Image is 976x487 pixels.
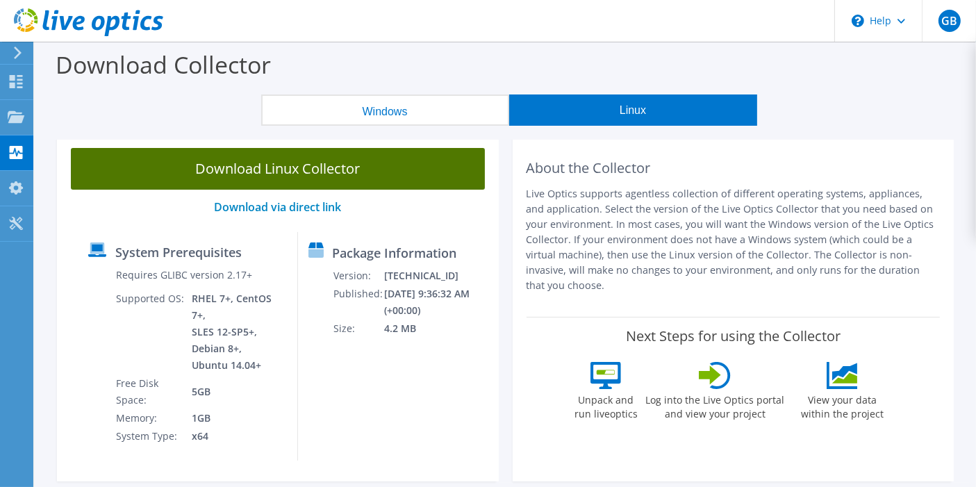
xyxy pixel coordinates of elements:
[333,267,384,285] td: Version:
[852,15,864,27] svg: \n
[191,427,286,445] td: x64
[792,389,892,421] label: View your data within the project
[56,49,271,81] label: Download Collector
[527,186,941,293] p: Live Optics supports agentless collection of different operating systems, appliances, and applica...
[333,246,457,260] label: Package Information
[626,328,841,345] label: Next Steps for using the Collector
[115,290,191,374] td: Supported OS:
[191,409,286,427] td: 1GB
[116,268,252,282] label: Requires GLIBC version 2.17+
[645,389,785,421] label: Log into the Live Optics portal and view your project
[384,285,493,320] td: [DATE] 9:36:32 AM (+00:00)
[115,374,191,409] td: Free Disk Space:
[191,374,286,409] td: 5GB
[509,94,757,126] button: Linux
[527,160,941,176] h2: About the Collector
[115,409,191,427] td: Memory:
[574,389,638,421] label: Unpack and run liveoptics
[333,285,384,320] td: Published:
[938,10,961,32] span: GB
[261,94,509,126] button: Windows
[115,427,191,445] td: System Type:
[71,148,485,190] a: Download Linux Collector
[333,320,384,338] td: Size:
[384,320,493,338] td: 4.2 MB
[384,267,493,285] td: [TECHNICAL_ID]
[191,290,286,374] td: RHEL 7+, CentOS 7+, SLES 12-SP5+, Debian 8+, Ubuntu 14.04+
[214,199,341,215] a: Download via direct link
[115,245,242,259] label: System Prerequisites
